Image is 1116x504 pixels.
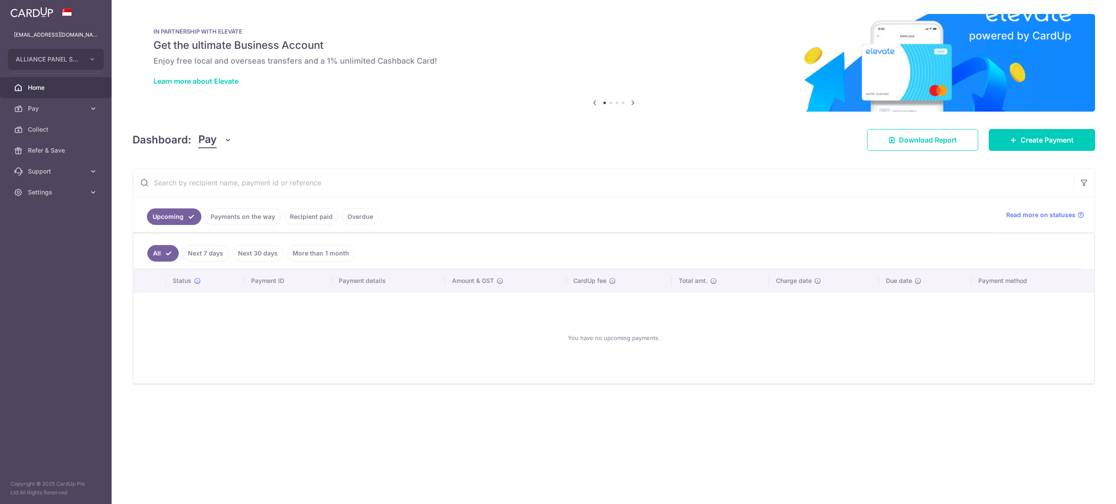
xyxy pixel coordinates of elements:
button: Pay [198,132,232,148]
div: You have no upcoming payments. [144,300,1084,376]
button: ALLIANCE PANEL SYSTEM PTE. LTD. [8,49,104,70]
a: Overdue [342,208,379,225]
span: Read more on statuses [1006,211,1075,219]
span: Pay [28,104,85,113]
a: Create Payment [989,129,1095,151]
span: ALLIANCE PANEL SYSTEM PTE. LTD. [16,55,80,64]
span: Status [173,276,191,285]
input: Search by recipient name, payment id or reference [133,169,1074,197]
span: Refer & Save [28,146,85,155]
h4: Dashboard: [133,132,191,148]
a: Learn more about Elevate [153,77,238,85]
span: Total amt. [679,276,708,285]
span: Settings [28,188,85,197]
a: Upcoming [147,208,201,225]
span: Amount & GST [452,276,494,285]
span: Support [28,167,85,176]
a: More than 1 month [287,245,355,262]
a: All [147,245,179,262]
a: Recipient paid [284,208,338,225]
span: Pay [198,132,217,148]
h6: Enjoy free local and overseas transfers and a 1% unlimited Cashback Card! [153,56,1074,66]
img: Renovation banner [133,14,1095,112]
a: Next 30 days [232,245,283,262]
iframe: Opens a widget where you can find more information [1060,478,1107,500]
a: Payments on the way [205,208,281,225]
th: Payment method [971,269,1094,292]
a: Download Report [867,129,978,151]
span: Create Payment [1021,135,1074,145]
th: Payment ID [244,269,332,292]
p: IN PARTNERSHIP WITH ELEVATE [153,28,1074,35]
a: Read more on statuses [1006,211,1084,219]
p: [EMAIL_ADDRESS][DOMAIN_NAME] [14,31,98,39]
span: Charge date [776,276,812,285]
span: CardUp fee [573,276,606,285]
th: Payment details [332,269,445,292]
span: Home [28,83,85,92]
span: Due date [886,276,912,285]
span: Download Report [899,135,957,145]
h5: Get the ultimate Business Account [153,38,1074,52]
img: CardUp [10,7,53,17]
a: Next 7 days [182,245,229,262]
span: Collect [28,125,85,134]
